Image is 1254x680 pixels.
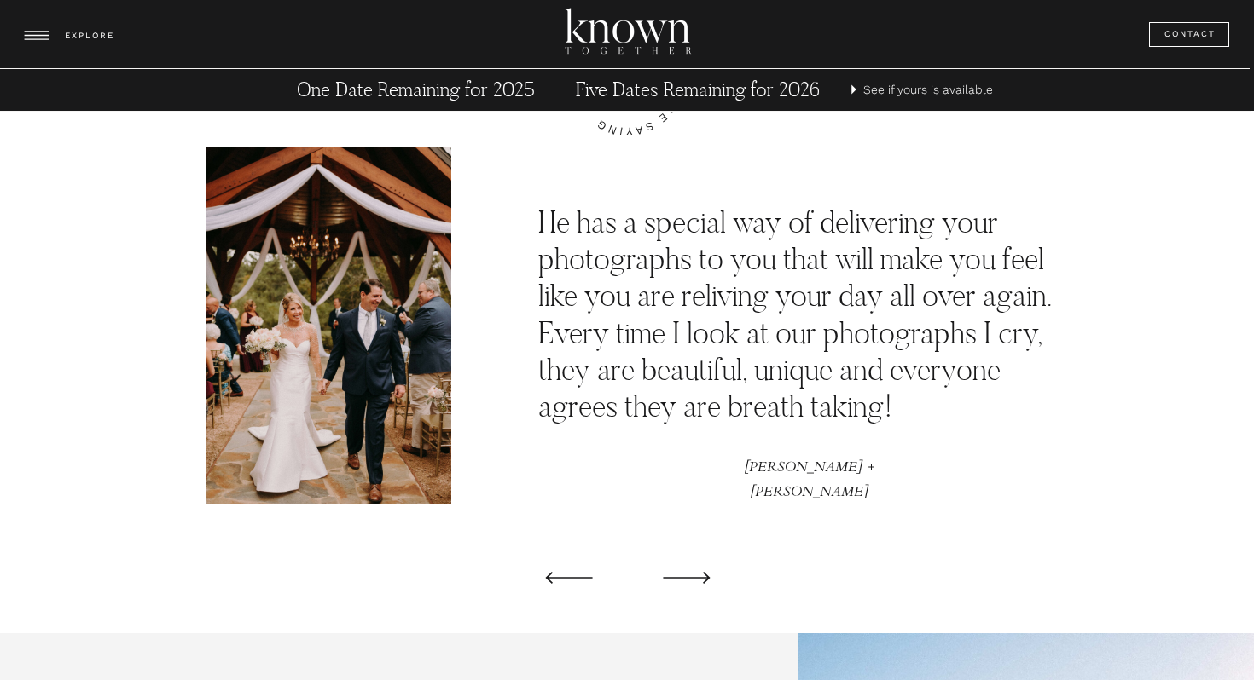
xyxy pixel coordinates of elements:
[539,78,856,103] a: Five Dates Remaining for 2026
[538,204,1081,435] h2: He has a special way of delivering your photographs to you that will make you feel like you are r...
[1164,26,1217,43] a: Contact
[717,455,902,479] p: [PERSON_NAME] + [PERSON_NAME]
[257,78,574,103] a: One Date Remaining for 2025
[863,79,997,101] a: See if yours is available
[65,28,118,44] h3: EXPLORE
